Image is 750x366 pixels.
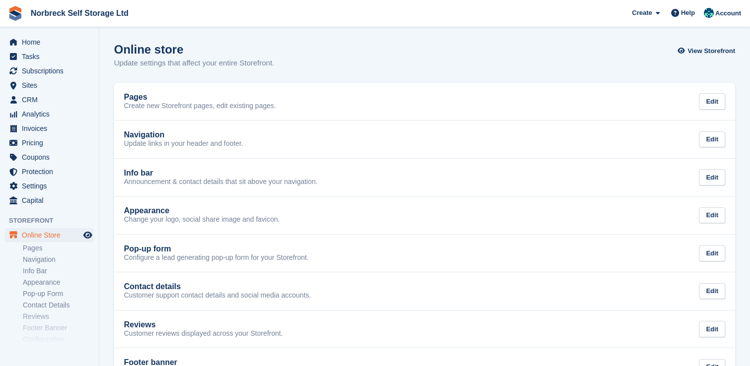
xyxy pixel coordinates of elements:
a: menu [5,50,94,63]
div: Edit [699,283,725,300]
p: Announcement & contact details that sit above your navigation. [124,178,318,186]
p: Change your logo, social share image and favicon. [124,215,280,224]
a: menu [5,78,94,92]
a: Configuration [23,335,94,344]
img: Sally King [704,8,714,18]
p: Update links in your header and footer. [124,139,243,148]
h2: Appearance [124,206,170,215]
a: menu [5,93,94,107]
a: menu [5,165,94,179]
span: Sites [22,78,81,92]
a: Navigation [23,255,94,264]
span: Storefront [9,216,99,226]
div: Edit [699,93,725,110]
div: Edit [699,245,725,261]
div: Edit [699,169,725,185]
a: Preview store [82,229,94,241]
span: CRM [22,93,81,107]
a: Pop-up form Configure a lead generating pop-up form for your Storefront. Edit [114,235,735,272]
div: Edit [699,321,725,337]
span: Tasks [22,50,81,63]
span: Online Store [22,228,81,242]
h2: Navigation [124,130,165,139]
a: Contact Details [23,301,94,310]
span: Account [715,8,741,18]
a: Appearance [23,278,94,287]
span: Capital [22,193,81,207]
img: stora-icon-8386f47178a22dfd0bd8f6a31ec36ba5ce8667c1dd55bd0f319d3a0aa187defe.svg [8,6,23,21]
h2: Pop-up form [124,244,171,253]
a: menu [5,136,94,150]
h2: Reviews [124,320,156,329]
a: Norbreck Self Storage Ltd [27,5,132,21]
a: Appearance Change your logo, social share image and favicon. Edit [114,196,735,234]
h2: Pages [124,93,147,102]
span: Subscriptions [22,64,81,78]
p: Customer reviews displayed across your Storefront. [124,329,283,338]
div: Edit [699,131,725,148]
a: Pop-up Form [23,289,94,299]
a: Pages Create new Storefront pages, edit existing pages. Edit [114,83,735,121]
a: Contact details Customer support contact details and social media accounts. Edit [114,272,735,310]
a: Reviews [23,312,94,321]
p: Update settings that affect your entire Storefront. [114,58,274,69]
a: Footer Banner [23,323,94,333]
span: Coupons [22,150,81,164]
a: menu [5,64,94,78]
a: menu [5,228,94,242]
div: Edit [699,207,725,224]
p: Configure a lead generating pop-up form for your Storefront. [124,253,309,262]
a: menu [5,107,94,121]
span: Pricing [22,136,81,150]
a: menu [5,122,94,135]
a: menu [5,35,94,49]
h2: Contact details [124,282,181,291]
span: Analytics [22,107,81,121]
p: Customer support contact details and social media accounts. [124,291,311,300]
a: menu [5,179,94,193]
span: Create [632,8,652,18]
a: menu [5,150,94,164]
span: Help [681,8,695,18]
h1: Online store [114,43,274,56]
span: Protection [22,165,81,179]
span: View Storefront [688,46,735,56]
a: Reviews Customer reviews displayed across your Storefront. Edit [114,310,735,348]
span: Invoices [22,122,81,135]
a: Pages [23,244,94,253]
a: Navigation Update links in your header and footer. Edit [114,121,735,158]
a: Info Bar [23,266,94,276]
a: menu [5,193,94,207]
span: Settings [22,179,81,193]
a: View Storefront [680,43,735,59]
span: Home [22,35,81,49]
p: Create new Storefront pages, edit existing pages. [124,102,276,111]
h2: Info bar [124,169,153,178]
a: Info bar Announcement & contact details that sit above your navigation. Edit [114,159,735,196]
